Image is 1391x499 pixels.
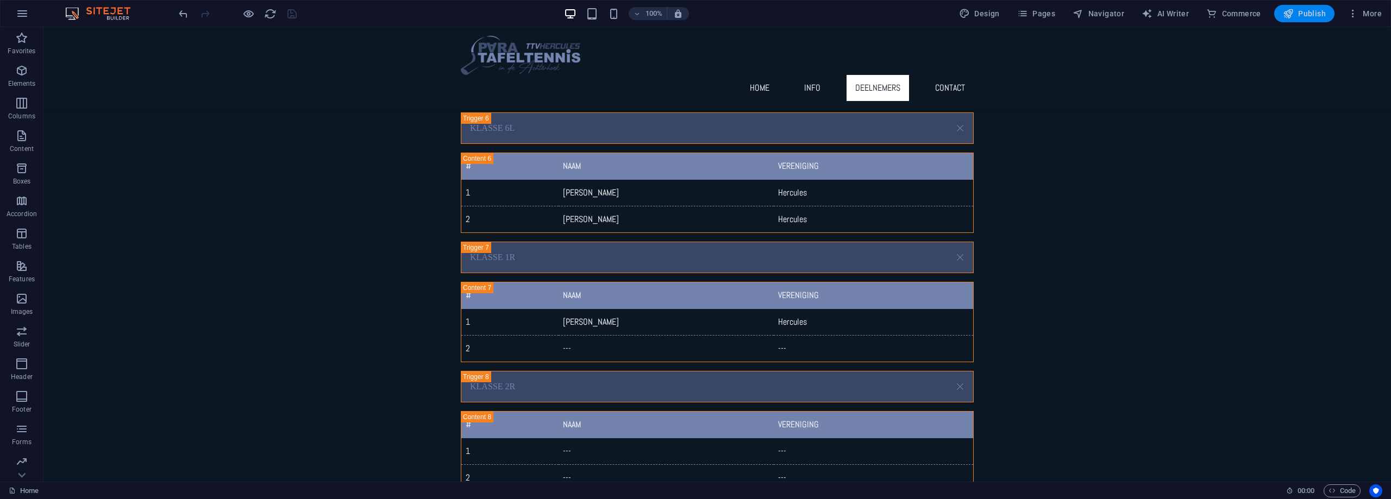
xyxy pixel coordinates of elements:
p: Forms [12,438,32,446]
button: Publish [1274,5,1334,22]
span: 00 00 [1298,484,1314,497]
button: Navigator [1068,5,1129,22]
button: Usercentrics [1369,484,1382,497]
h6: 100% [645,7,662,20]
button: Pages [1013,5,1060,22]
button: reload [264,7,277,20]
img: Editor Logo [62,7,144,20]
i: Undo: Change text (Ctrl+Z) [177,8,190,20]
span: : [1305,487,1307,495]
span: Pages [1017,8,1055,19]
button: Click here to leave preview mode and continue editing [242,7,255,20]
p: Boxes [13,177,31,186]
button: More [1343,5,1386,22]
button: AI Writer [1137,5,1193,22]
p: Content [10,144,34,153]
span: Code [1329,484,1356,497]
button: Code [1324,484,1361,497]
button: 100% [629,7,667,20]
button: undo [177,7,190,20]
p: Columns [8,112,35,121]
p: Favorites [8,47,35,55]
p: Footer [12,405,32,414]
span: Design [959,8,1000,19]
p: Elements [8,79,36,88]
span: Publish [1283,8,1326,19]
p: Tables [12,242,32,251]
p: Features [9,275,35,283]
i: Reload page [264,8,277,20]
div: Design (Ctrl+Alt+Y) [955,5,1004,22]
span: AI Writer [1142,8,1189,19]
p: Images [11,307,33,316]
button: Design [955,5,1004,22]
a: Click to cancel selection. Double-click to open Pages [9,484,39,497]
h6: Session time [1286,484,1315,497]
i: On resize automatically adjust zoom level to fit chosen device. [673,9,683,18]
button: Commerce [1202,5,1265,22]
p: Header [11,372,33,381]
span: Navigator [1073,8,1124,19]
span: Commerce [1206,8,1261,19]
span: More [1348,8,1382,19]
p: Slider [14,340,30,349]
p: Accordion [7,210,37,218]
